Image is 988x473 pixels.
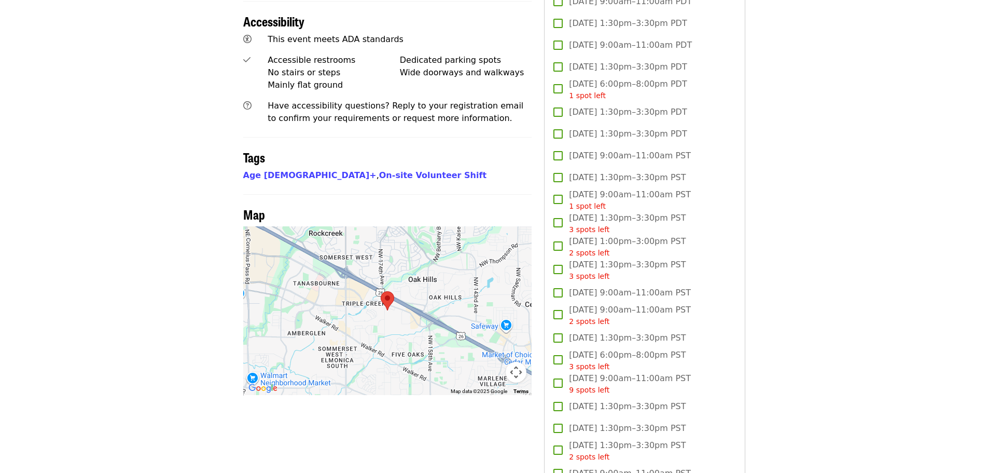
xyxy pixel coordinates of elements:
div: Accessible restrooms [268,54,400,66]
span: [DATE] 9:00am–11:00am PST [569,150,691,162]
span: Accessibility [243,12,304,30]
a: Terms (opens in new tab) [513,388,528,394]
div: Mainly flat ground [268,79,400,91]
span: [DATE] 1:30pm–3:30pm PDT [569,17,687,30]
span: [DATE] 1:30pm–3:30pm PST [569,171,686,184]
div: No stairs or steps [268,66,400,79]
span: 9 spots left [569,386,609,394]
span: , [243,170,379,180]
span: [DATE] 9:00am–11:00am PST [569,188,691,212]
a: On-site Volunteer Shift [379,170,486,180]
span: [DATE] 1:30pm–3:30pm PDT [569,61,687,73]
div: Dedicated parking spots [400,54,532,66]
span: [DATE] 1:30pm–3:30pm PST [569,400,686,413]
i: question-circle icon [243,101,252,111]
span: 2 spots left [569,453,609,461]
span: [DATE] 6:00pm–8:00pm PDT [569,78,687,101]
span: [DATE] 1:30pm–3:30pm PST [569,422,686,435]
span: 1 spot left [569,91,606,100]
i: check icon [243,55,251,65]
span: This event meets ADA standards [268,34,403,44]
span: [DATE] 1:30pm–3:30pm PST [569,439,686,463]
span: 1 spot left [569,202,606,210]
span: Have accessibility questions? Reply to your registration email to confirm your requirements or re... [268,101,523,123]
span: Map data ©2025 Google [451,388,507,394]
span: [DATE] 9:00am–11:00am PDT [569,39,692,51]
i: universal-access icon [243,34,252,44]
a: Open this area in Google Maps (opens a new window) [246,382,280,395]
span: 3 spots left [569,362,609,371]
span: [DATE] 1:30pm–3:30pm PDT [569,128,687,140]
span: Tags [243,148,265,166]
span: [DATE] 9:00am–11:00am PST [569,287,691,299]
span: [DATE] 9:00am–11:00am PST [569,372,691,396]
span: [DATE] 9:00am–11:00am PST [569,304,691,327]
span: [DATE] 1:30pm–3:30pm PST [569,259,686,282]
span: Map [243,205,265,223]
span: [DATE] 1:30pm–3:30pm PST [569,332,686,344]
span: 2 spots left [569,317,609,326]
span: 3 spots left [569,225,609,234]
img: Google [246,382,280,395]
a: Age [DEMOGRAPHIC_DATA]+ [243,170,377,180]
span: [DATE] 1:30pm–3:30pm PDT [569,106,687,118]
span: 2 spots left [569,249,609,257]
span: [DATE] 1:00pm–3:00pm PST [569,235,686,259]
span: 3 spots left [569,272,609,280]
div: Wide doorways and walkways [400,66,532,79]
button: Map camera controls [506,362,526,383]
span: [DATE] 1:30pm–3:30pm PST [569,212,686,235]
span: [DATE] 6:00pm–8:00pm PST [569,349,686,372]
